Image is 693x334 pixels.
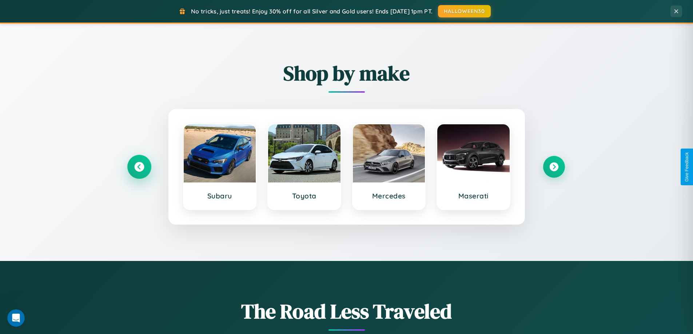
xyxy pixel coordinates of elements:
[684,152,689,182] div: Give Feedback
[438,5,491,17] button: HALLOWEEN30
[7,309,25,327] iframe: Intercom live chat
[128,59,565,87] h2: Shop by make
[191,8,433,15] span: No tricks, just treats! Enjoy 30% off for all Silver and Gold users! Ends [DATE] 1pm PT.
[445,192,502,200] h3: Maserati
[191,192,249,200] h3: Subaru
[275,192,333,200] h3: Toyota
[360,192,418,200] h3: Mercedes
[128,297,565,325] h1: The Road Less Traveled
